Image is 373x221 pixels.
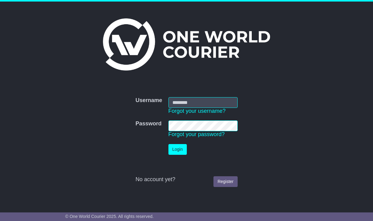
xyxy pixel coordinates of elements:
div: No account yet? [135,176,237,183]
a: Forgot your username? [168,108,226,114]
span: © One World Courier 2025. All rights reserved. [65,214,154,219]
button: Login [168,144,187,155]
img: One World [103,18,270,70]
label: Username [135,97,162,104]
a: Register [213,176,237,187]
a: Forgot your password? [168,131,225,137]
label: Password [135,120,161,127]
